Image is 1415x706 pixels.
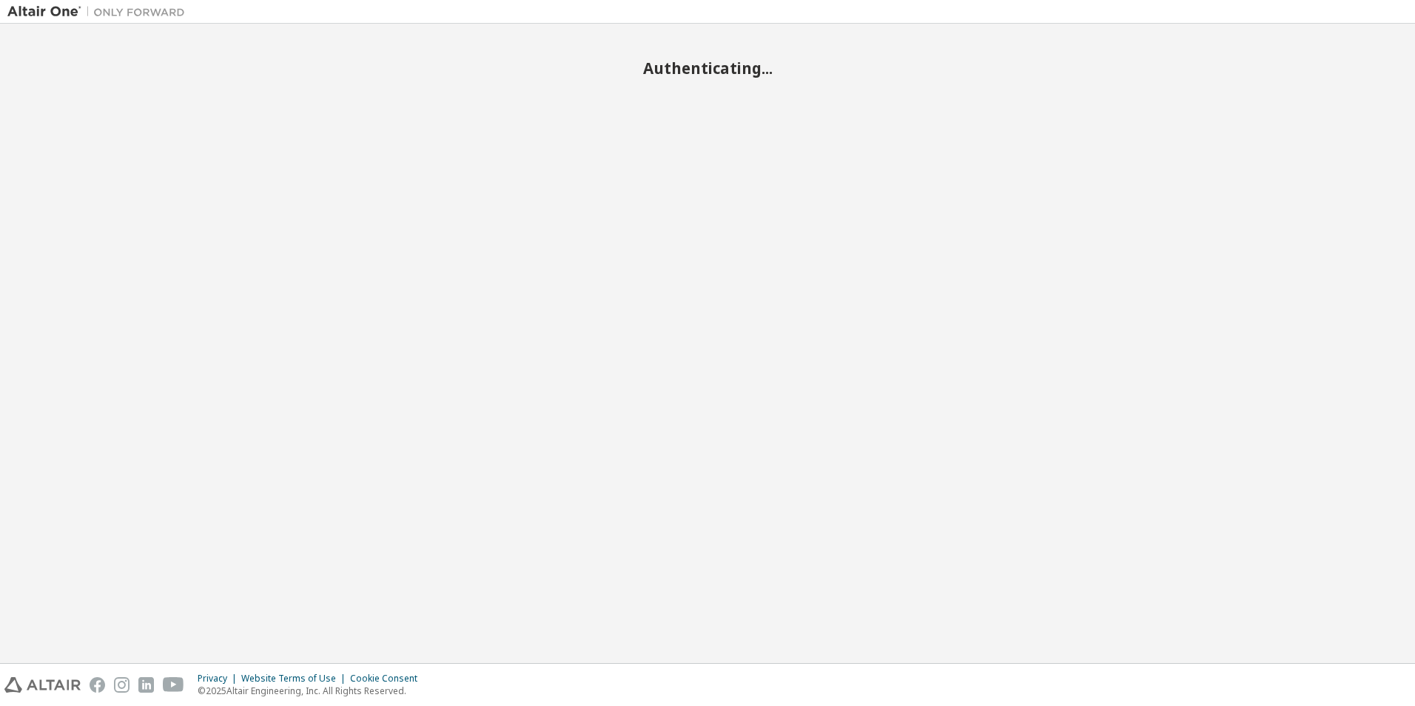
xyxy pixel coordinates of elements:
[350,673,426,685] div: Cookie Consent
[138,677,154,693] img: linkedin.svg
[241,673,350,685] div: Website Terms of Use
[198,673,241,685] div: Privacy
[4,677,81,693] img: altair_logo.svg
[90,677,105,693] img: facebook.svg
[198,685,426,697] p: © 2025 Altair Engineering, Inc. All Rights Reserved.
[7,58,1408,78] h2: Authenticating...
[163,677,184,693] img: youtube.svg
[114,677,130,693] img: instagram.svg
[7,4,192,19] img: Altair One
